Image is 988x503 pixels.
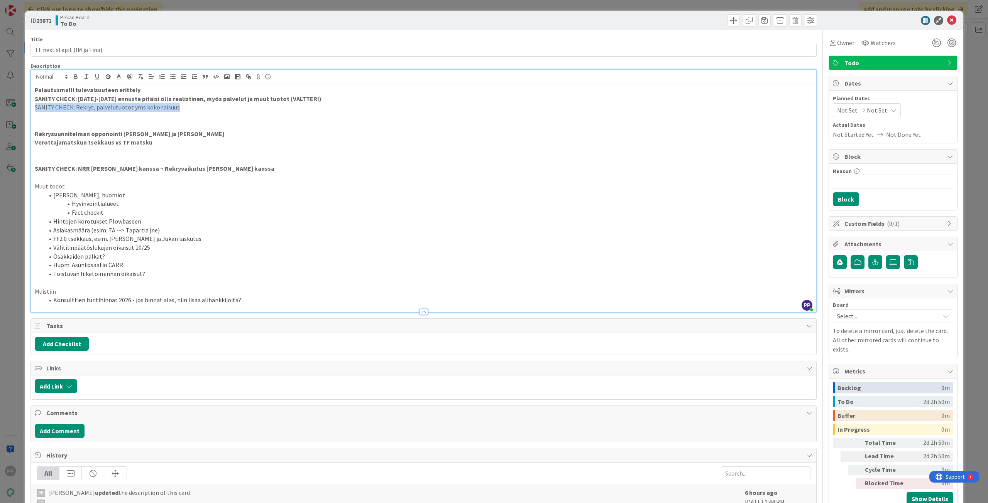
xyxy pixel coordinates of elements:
span: Not Started Yet [833,130,874,139]
div: Lead Time [865,451,907,462]
div: 0m [941,424,950,435]
div: 2d 2h 50m [910,451,950,462]
li: Fact checkit [44,208,812,217]
span: Not Set [837,106,858,115]
span: Actual Dates [833,121,953,129]
div: 0m [941,382,950,393]
button: Add Comment [35,424,85,438]
span: Not Set [867,106,887,115]
div: Backlog [837,382,941,393]
button: Add Checklist [35,337,89,351]
b: 23871 [36,17,52,24]
span: Pekan Boardi [60,14,91,20]
span: Todo [844,58,943,67]
div: Buffer [837,410,941,421]
li: Välitilinpäätöslukujen oikaisut 10/25 [44,243,812,252]
span: Description [30,62,61,69]
span: Not Done Yet [886,130,921,139]
b: To Do [60,20,91,27]
input: type card name here... [30,43,817,57]
p: Muistiin [35,287,812,296]
span: Custom Fields [844,219,943,228]
li: FF2.0 tsekkaus, esim. [PERSON_NAME] ja Jukan laskutus [44,234,812,243]
div: 0m [910,465,950,475]
li: Toistuvan liiketoiminnan oikaisut? [44,269,812,278]
b: updated [95,489,118,496]
div: 0m [910,478,950,489]
div: 2d 2h 50m [910,438,950,448]
b: 6 hours ago [745,489,778,496]
li: Hintojen korotukset Plowbaseen [44,217,812,226]
div: 0m [941,410,950,421]
strong: Rekrysuunnitelman opponointi [PERSON_NAME] ja [PERSON_NAME] [35,130,224,138]
li: Huom. Asuntosäätiö CARR [44,261,812,269]
span: Dates [844,79,943,88]
p: SANITY CHECK: Rekryt, palvelutuotot yms kokonaisuus [35,103,812,112]
span: Tasks [46,321,802,330]
div: 1 [40,3,42,9]
strong: SANITY CHECK: [DATE]-[DATE] ennuste pitäisi olla realistinen, myös palvelut ja muut tuotot (VALTT... [35,95,321,103]
span: Attachments [844,239,943,249]
span: PP [802,300,812,311]
span: Support [16,1,35,10]
li: Konsulttien tuntihinnat 2026 - jos hinnat alas, niin lisää alihankkijoita? [44,296,812,304]
span: History [46,451,802,460]
div: To Do [837,396,923,407]
button: Add Link [35,379,77,393]
label: Reason [833,168,852,175]
p: Muut todot [35,182,812,191]
span: ( 0/1 ) [887,220,900,227]
input: Search... [721,466,810,480]
div: Total Time [865,438,907,448]
li: [PERSON_NAME], huomiot [44,191,812,200]
span: Planned Dates [833,94,953,103]
span: Comments [46,408,802,417]
label: Title [30,36,43,43]
span: Watchers [871,38,896,47]
strong: Verottajamatskun tsekkaus vs TF matsku [35,138,152,146]
button: Block [833,192,859,206]
span: Block [844,152,943,161]
span: Owner [837,38,854,47]
span: Select... [837,311,936,321]
span: ID [30,16,52,25]
div: In Progress [837,424,941,435]
li: Hyvinvointialueet [44,199,812,208]
span: Mirrors [844,286,943,296]
p: To delete a mirror card, just delete the card. All other mirrored cards will continue to exists. [833,326,953,354]
div: PP [37,489,45,497]
strong: SANITY CHECK: NRR [PERSON_NAME] kanssa + Rekryvaikutus [PERSON_NAME] kanssa [35,165,274,172]
div: 2d 2h 50m [923,396,950,407]
span: Metrics [844,367,943,376]
strong: Palautusmalli tulevaisuuteen erittely [35,86,140,94]
li: Osakkaiden palkat? [44,252,812,261]
li: Asiakasmäärä (esim. TA --> Tapartia jne) [44,226,812,235]
span: Board [833,302,849,308]
span: Links [46,363,802,373]
div: Cycle Time [865,465,907,475]
div: Blocked Time [865,478,907,489]
div: All [37,467,59,480]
